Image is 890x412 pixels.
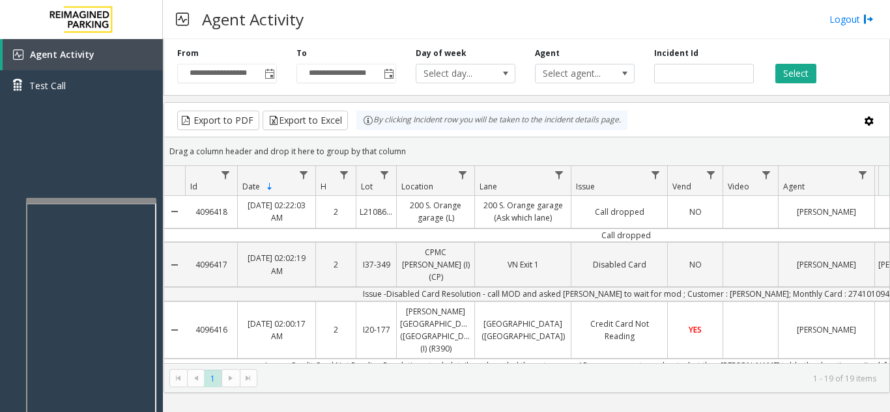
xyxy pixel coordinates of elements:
[829,12,874,26] a: Logout
[295,166,313,184] a: Date Filter Menu
[668,320,723,339] a: YES
[265,182,275,192] span: Sortable
[316,320,356,339] a: 2
[536,64,614,83] span: Select agent...
[185,320,237,339] a: 4096416
[454,166,472,184] a: Location Filter Menu
[689,259,702,270] span: NO
[689,324,702,335] span: YES
[262,64,276,83] span: Toggle popup
[316,255,356,274] a: 2
[775,64,816,83] button: Select
[363,115,373,126] img: infoIcon.svg
[779,255,874,274] a: [PERSON_NAME]
[535,48,560,59] label: Agent
[195,3,310,35] h3: Agent Activity
[185,202,237,221] a: 4096418
[668,202,723,221] a: NO
[361,181,373,192] span: Lot
[177,48,199,59] label: From
[480,181,497,192] span: Lane
[779,202,874,221] a: [PERSON_NAME]
[779,320,874,339] a: [PERSON_NAME]
[190,181,197,192] span: Id
[177,111,259,130] button: Export to PDF
[647,166,665,184] a: Issue Filter Menu
[356,111,627,130] div: By clicking Incident row you will be taken to the incident details page.
[164,140,889,163] div: Drag a column header and drop it here to group by that column
[654,48,698,59] label: Incident Id
[672,181,691,192] span: Vend
[30,48,94,61] span: Agent Activity
[397,196,474,227] a: 200 S. Orange garage (L)
[758,166,775,184] a: Video Filter Menu
[475,255,571,274] a: VN Exit 1
[702,166,720,184] a: Vend Filter Menu
[238,196,315,227] a: [DATE] 02:22:03 AM
[416,48,467,59] label: Day of week
[668,255,723,274] a: NO
[29,79,66,92] span: Test Call
[3,39,163,70] a: Agent Activity
[238,314,315,346] a: [DATE] 02:00:17 AM
[397,302,474,359] a: [PERSON_NAME][GEOGRAPHIC_DATA] ([GEOGRAPHIC_DATA]) (I) (R390)
[164,297,185,364] a: Collapse Details
[336,166,353,184] a: H Filter Menu
[238,249,315,280] a: [DATE] 02:02:19 AM
[863,12,874,26] img: logout
[356,320,396,339] a: I20-177
[397,243,474,287] a: CPMC [PERSON_NAME] (I) (CP)
[401,181,433,192] span: Location
[376,166,394,184] a: Lot Filter Menu
[316,202,356,221] a: 2
[296,48,307,59] label: To
[475,196,571,227] a: 200 S. Orange garage (Ask which lane)
[321,181,326,192] span: H
[783,181,805,192] span: Agent
[854,166,872,184] a: Agent Filter Menu
[475,314,571,346] a: [GEOGRAPHIC_DATA] ([GEOGRAPHIC_DATA])
[204,370,222,387] span: Page 1
[242,181,260,192] span: Date
[217,166,235,184] a: Id Filter Menu
[263,111,348,130] button: Export to Excel
[571,314,667,346] a: Credit Card Not Reading
[571,202,667,221] a: Call dropped
[571,255,667,274] a: Disabled Card
[416,64,495,83] span: Select day...
[551,166,568,184] a: Lane Filter Menu
[356,255,396,274] a: I37-349
[176,3,189,35] img: pageIcon
[576,181,595,192] span: Issue
[164,166,889,363] div: Data table
[381,64,395,83] span: Toggle popup
[164,238,185,292] a: Collapse Details
[689,206,702,217] span: NO
[265,373,876,384] kendo-pager-info: 1 - 19 of 19 items
[185,255,237,274] a: 4096417
[356,202,396,221] a: L21086700
[13,49,23,60] img: 'icon'
[728,181,749,192] span: Video
[164,191,185,232] a: Collapse Details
